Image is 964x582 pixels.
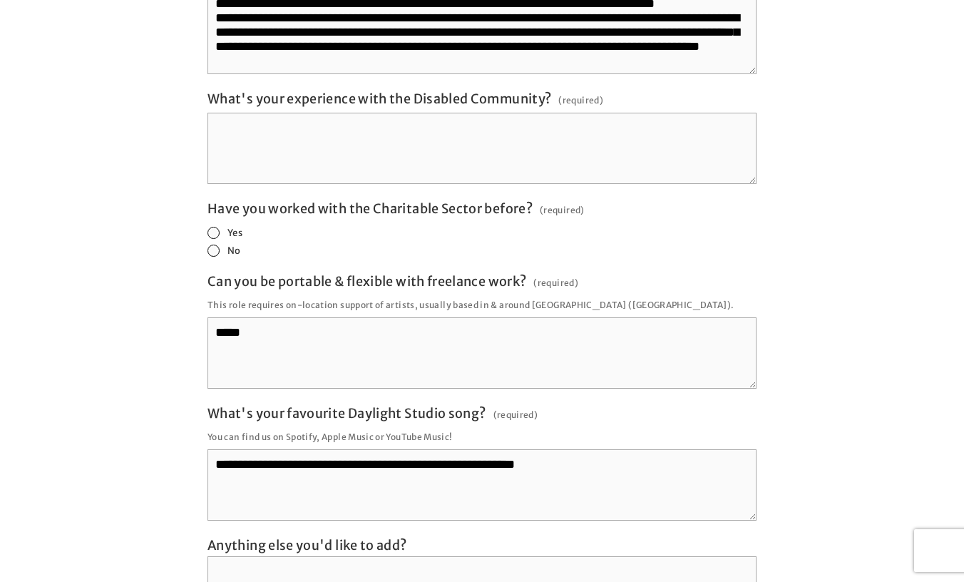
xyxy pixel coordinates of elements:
[227,227,242,239] span: Yes
[540,200,585,220] span: (required)
[207,537,407,553] span: Anything else you'd like to add?
[207,427,757,446] p: You can find us on Spotify, Apple Music or YouTube Music!
[207,200,533,217] span: Have you worked with the Charitable Sector before?
[227,245,241,257] span: No
[493,405,538,424] span: (required)
[533,273,578,292] span: (required)
[207,273,526,290] span: Can you be portable & flexible with freelance work?
[207,405,486,422] span: What's your favourite Daylight Studio song?
[207,91,551,107] span: What's your experience with the Disabled Community?
[558,91,603,110] span: (required)
[207,295,757,315] p: This role requires on-location support of artists, usually based in & around [GEOGRAPHIC_DATA] ([...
